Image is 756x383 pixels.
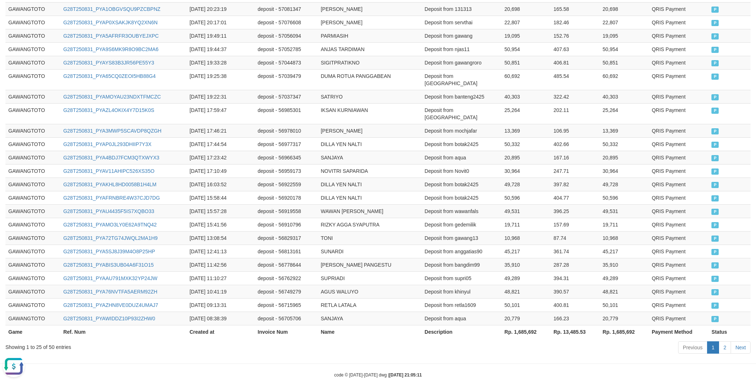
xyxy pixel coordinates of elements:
[600,312,649,325] td: 20,779
[422,137,501,151] td: Deposit from botak2425
[551,90,600,103] td: 322.42
[600,178,649,191] td: 49,728
[422,2,501,16] td: Deposit from 131313
[711,108,719,114] span: PAID
[318,16,422,29] td: [PERSON_NAME]
[600,325,649,338] th: Rp. 1,685,692
[63,195,160,201] a: G28T250831_PYAFRNBRE4W37CJD7DG
[318,325,422,338] th: Name
[187,29,255,42] td: [DATE] 19:49:11
[3,3,25,25] button: Open LiveChat chat widget
[502,204,551,218] td: 49,531
[5,231,60,245] td: GAWANGTOTO
[711,209,719,215] span: PAID
[187,178,255,191] td: [DATE] 16:03:52
[600,164,649,178] td: 30,964
[422,298,501,312] td: Deposit from retla1609
[600,42,649,56] td: 50,954
[187,258,255,271] td: [DATE] 11:42:56
[711,128,719,134] span: PAID
[187,325,255,338] th: Created at
[711,262,719,268] span: PAID
[711,168,719,175] span: PAID
[5,2,60,16] td: GAWANGTOTO
[318,42,422,56] td: ANJAS TARDIMAN
[600,16,649,29] td: 22,807
[551,258,600,271] td: 287.28
[63,302,158,308] a: G28T250831_PYAZHN8VE0DUZ4UMAJ7
[63,275,158,281] a: G28T250831_PYAAU791MXK32YP24JW
[63,249,155,254] a: G28T250831_PYA5SJ8J39M4O8P25HP
[551,231,600,245] td: 87.74
[5,178,60,191] td: GAWANGTOTO
[422,103,501,124] td: Deposit from [GEOGRAPHIC_DATA]
[649,90,709,103] td: QRIS Payment
[5,29,60,42] td: GAWANGTOTO
[551,271,600,285] td: 394.31
[318,56,422,69] td: SIGITPRATIKNO
[5,285,60,298] td: GAWANGTOTO
[649,124,709,137] td: QRIS Payment
[318,29,422,42] td: PARMIASIH
[600,103,649,124] td: 25,264
[731,341,751,354] a: Next
[63,20,158,25] a: G28T250831_PYAP0XSAKJK8YQ2XN6N
[502,178,551,191] td: 49,728
[255,258,318,271] td: deposit - 56778644
[502,29,551,42] td: 19,095
[711,195,719,201] span: PAID
[600,69,649,90] td: 60,692
[255,151,318,164] td: deposit - 56966345
[711,182,719,188] span: PAID
[187,103,255,124] td: [DATE] 17:59:47
[318,298,422,312] td: RETLA LATALA
[318,312,422,325] td: SANJAYA
[422,218,501,231] td: Deposit from gedemilik
[255,245,318,258] td: deposit - 56813161
[318,178,422,191] td: DILLA YEN NALTI
[422,204,501,218] td: Deposit from wawanfals
[502,69,551,90] td: 60,692
[318,245,422,258] td: SUNARDI
[63,60,154,66] a: G28T250831_PYAYS83B3JR56PE55Y3
[551,178,600,191] td: 397.82
[318,271,422,285] td: SUPRIADI
[187,204,255,218] td: [DATE] 15:57:28
[711,155,719,161] span: PAID
[187,56,255,69] td: [DATE] 19:33:28
[711,316,719,322] span: PAID
[318,103,422,124] td: IKSAN KURNIAWAN
[187,124,255,137] td: [DATE] 17:46:21
[63,94,161,100] a: G28T250831_PYAMOYAU23NDXTFMCZC
[711,60,719,66] span: PAID
[255,178,318,191] td: deposit - 56922559
[255,164,318,178] td: deposit - 56959173
[551,218,600,231] td: 157.69
[422,312,501,325] td: Deposit from aqua
[502,258,551,271] td: 35,910
[502,2,551,16] td: 20,698
[187,285,255,298] td: [DATE] 10:41:19
[649,151,709,164] td: QRIS Payment
[719,341,731,354] a: 2
[318,231,422,245] td: TONI
[422,124,501,137] td: Deposit from mochjafar
[551,124,600,137] td: 106.95
[649,178,709,191] td: QRIS Payment
[5,69,60,90] td: GAWANGTOTO
[707,341,719,354] a: 1
[318,218,422,231] td: RIZKY AGGA SYAPUTRA
[63,128,162,134] a: G28T250831_PYA3MWP5SCAVDP8QZGH
[187,312,255,325] td: [DATE] 08:38:39
[502,56,551,69] td: 50,851
[255,218,318,231] td: deposit - 56910796
[551,69,600,90] td: 485.54
[551,16,600,29] td: 182.46
[187,151,255,164] td: [DATE] 17:23:42
[63,33,159,39] a: G28T250831_PYA5AFRFR3OUBYEJXPC
[600,258,649,271] td: 35,910
[63,155,159,161] a: G28T250831_PYA4BDJ7FCM3QTXWYX3
[5,325,60,338] th: Game
[502,42,551,56] td: 50,954
[187,69,255,90] td: [DATE] 19:25:38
